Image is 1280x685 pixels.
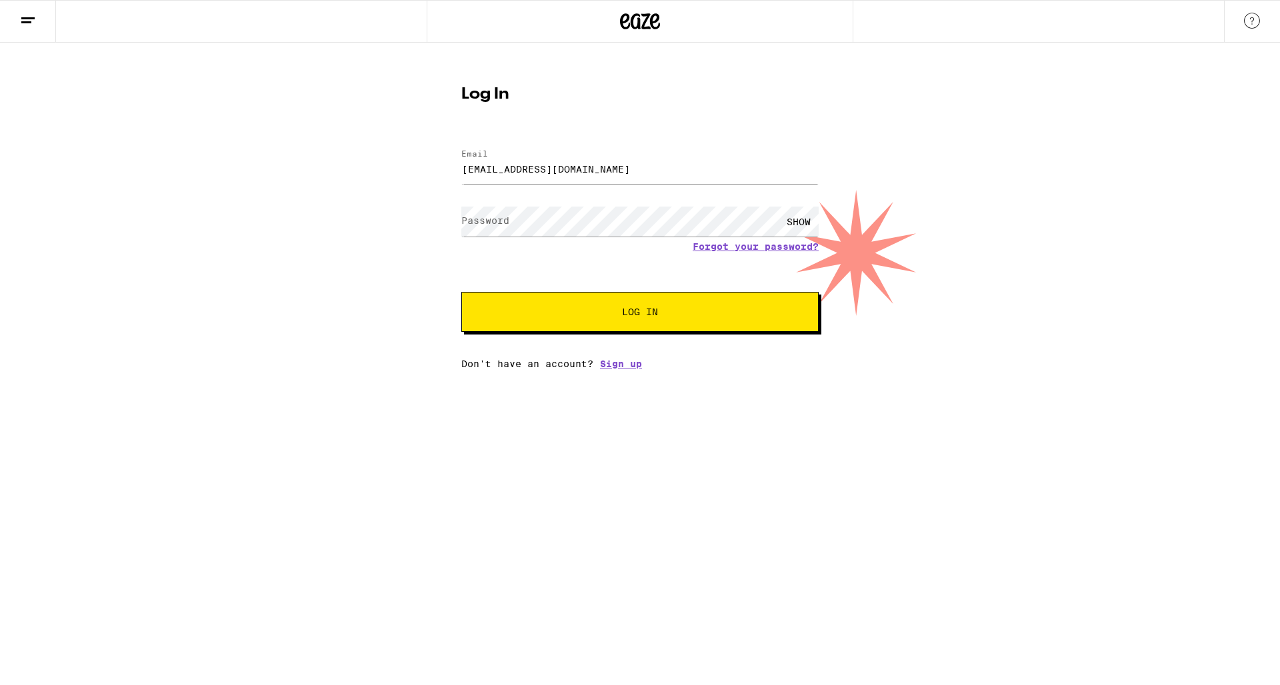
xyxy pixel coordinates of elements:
label: Password [461,215,509,226]
span: Hi. Need any help? [8,9,96,20]
label: Email [461,149,488,158]
span: Log In [622,307,658,317]
div: Don't have an account? [461,358,819,369]
h1: Log In [461,87,819,103]
button: Log In [461,292,819,332]
a: Forgot your password? [693,241,819,252]
input: Email [461,154,819,184]
a: Sign up [600,358,642,369]
div: SHOW [779,207,819,237]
